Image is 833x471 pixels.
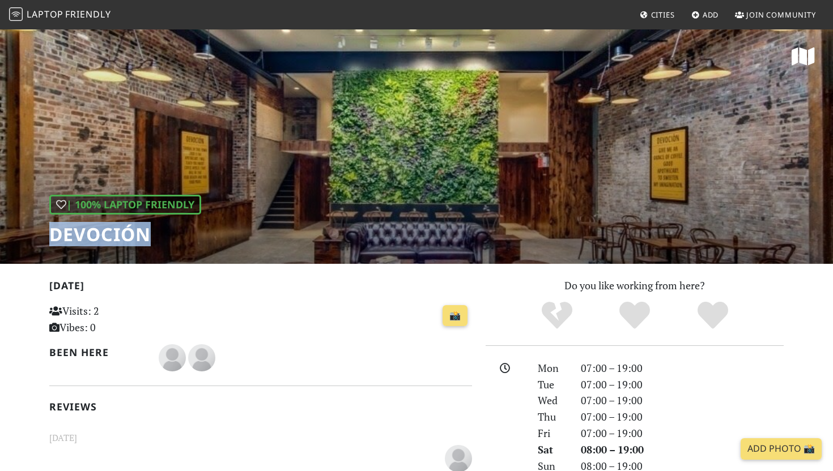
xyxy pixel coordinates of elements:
[531,409,574,425] div: Thu
[674,300,752,331] div: Definitely!
[703,10,719,20] span: Add
[531,425,574,442] div: Fri
[574,360,790,376] div: 07:00 – 19:00
[159,350,188,363] span: Maria Robins-Somerville
[188,344,215,371] img: blank-535327c66bd565773addf3077783bbfce4b00ec00e9fd257753287c682c7fa38.png
[531,442,574,458] div: Sat
[27,8,63,20] span: Laptop
[518,300,596,331] div: No
[635,5,679,25] a: Cities
[9,7,23,21] img: LaptopFriendly
[9,5,111,25] a: LaptopFriendly LaptopFriendly
[596,300,674,331] div: Yes
[49,224,201,245] h1: Devoción
[574,392,790,409] div: 07:00 – 19:00
[531,376,574,393] div: Tue
[730,5,821,25] a: Join Community
[746,10,816,20] span: Join Community
[574,425,790,442] div: 07:00 – 19:00
[49,401,472,413] h2: Reviews
[49,280,472,296] h2: [DATE]
[574,376,790,393] div: 07:00 – 19:00
[49,346,145,358] h2: Been here
[574,442,790,458] div: 08:00 – 19:00
[486,277,784,294] p: Do you like working from here?
[49,303,181,336] p: Visits: 2 Vibes: 0
[188,350,215,363] span: Tomasz
[445,450,472,464] span: pablo sarti
[531,392,574,409] div: Wed
[687,5,724,25] a: Add
[651,10,675,20] span: Cities
[159,344,186,371] img: blank-535327c66bd565773addf3077783bbfce4b00ec00e9fd257753287c682c7fa38.png
[443,305,467,327] a: 📸
[531,360,574,376] div: Mon
[42,431,479,445] small: [DATE]
[49,195,201,215] div: | 100% Laptop Friendly
[574,409,790,425] div: 07:00 – 19:00
[65,8,110,20] span: Friendly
